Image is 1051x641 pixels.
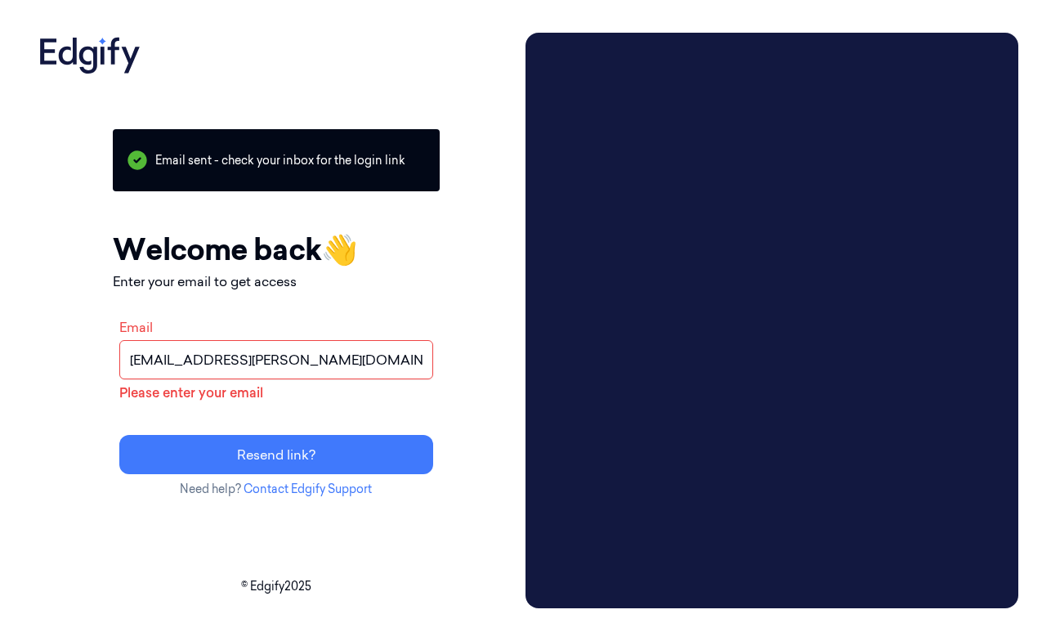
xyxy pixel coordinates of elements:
p: Need help? [113,481,440,498]
label: Email [119,319,153,335]
a: Contact Edgify Support [244,482,372,496]
p: © Edgify 2025 [33,578,519,595]
input: name@example.com [119,340,433,379]
h1: Welcome back 👋 [113,227,440,271]
p: Please enter your email [119,383,433,402]
button: Resend link? [119,435,433,474]
p: Enter your email to get access [113,271,440,291]
p: Email sent - check your inbox for the login link [113,129,440,191]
